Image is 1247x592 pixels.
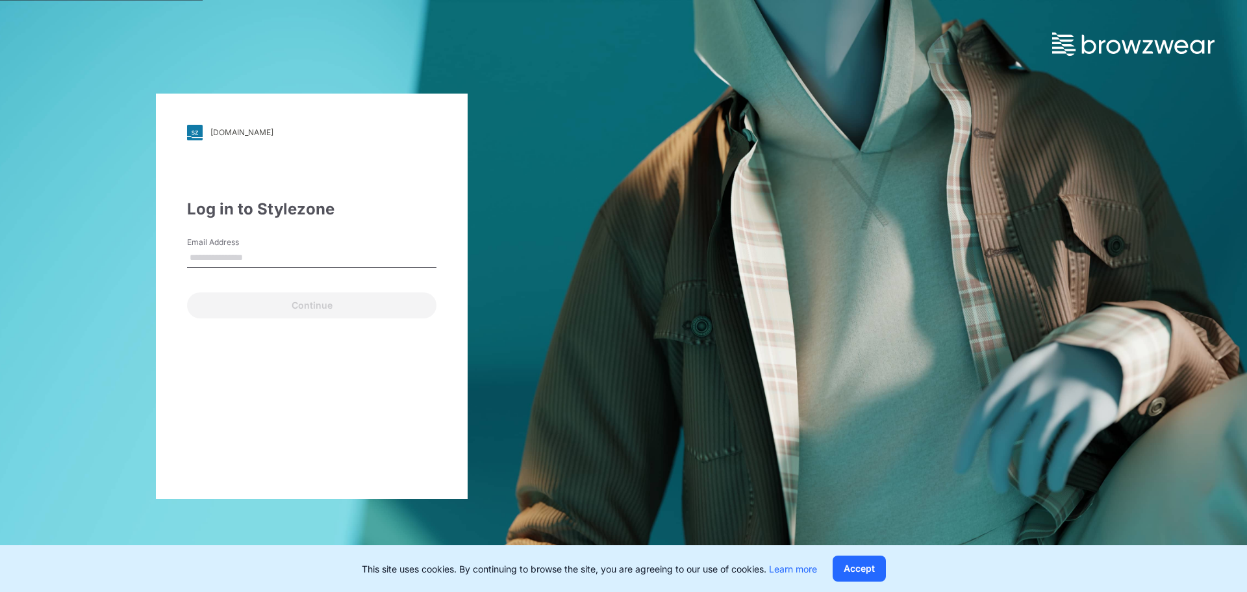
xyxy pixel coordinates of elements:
[187,125,436,140] a: [DOMAIN_NAME]
[833,556,886,582] button: Accept
[769,563,817,574] a: Learn more
[1052,32,1215,56] img: browzwear-logo.73288ffb.svg
[187,237,278,248] label: Email Address
[187,198,436,221] div: Log in to Stylezone
[362,562,817,576] p: This site uses cookies. By continuing to browse the site, you are agreeing to our use of cookies.
[187,125,203,140] img: svg+xml;base64,PHN2ZyB3aWR0aD0iMjgiIGhlaWdodD0iMjgiIHZpZXdCb3g9IjAgMCAyOCAyOCIgZmlsbD0ibm9uZSIgeG...
[210,127,273,137] div: [DOMAIN_NAME]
